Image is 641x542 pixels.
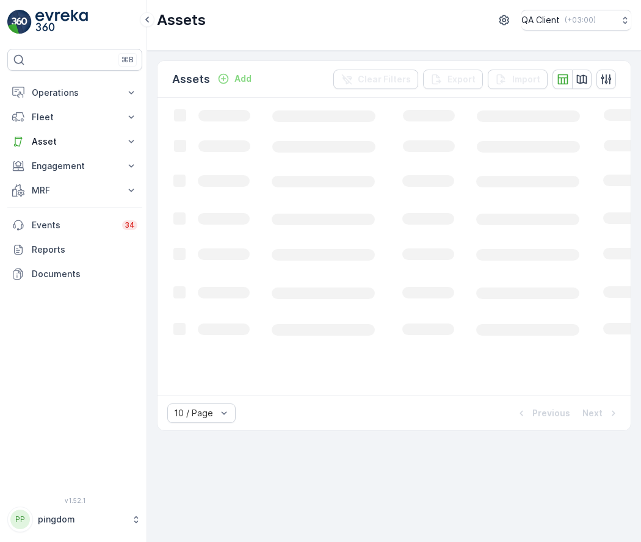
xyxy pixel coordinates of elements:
[7,81,142,105] button: Operations
[7,10,32,34] img: logo
[514,406,571,421] button: Previous
[212,71,256,86] button: Add
[32,135,118,148] p: Asset
[32,268,137,280] p: Documents
[32,184,118,197] p: MRF
[532,407,570,419] p: Previous
[521,14,560,26] p: QA Client
[32,87,118,99] p: Operations
[512,73,540,85] p: Import
[7,497,142,504] span: v 1.52.1
[32,244,137,256] p: Reports
[7,507,142,532] button: PPpingdom
[581,406,621,421] button: Next
[157,10,206,30] p: Assets
[32,160,118,172] p: Engagement
[447,73,476,85] p: Export
[7,129,142,154] button: Asset
[358,73,411,85] p: Clear Filters
[565,15,596,25] p: ( +03:00 )
[172,71,210,88] p: Assets
[7,213,142,237] a: Events34
[582,407,603,419] p: Next
[38,513,125,526] p: pingdom
[7,105,142,129] button: Fleet
[7,237,142,262] a: Reports
[423,70,483,89] button: Export
[521,10,631,31] button: QA Client(+03:00)
[10,510,30,529] div: PP
[333,70,418,89] button: Clear Filters
[125,220,135,230] p: 34
[32,219,115,231] p: Events
[121,55,134,65] p: ⌘B
[488,70,548,89] button: Import
[234,73,252,85] p: Add
[7,178,142,203] button: MRF
[32,111,118,123] p: Fleet
[7,262,142,286] a: Documents
[7,154,142,178] button: Engagement
[35,10,88,34] img: logo_light-DOdMpM7g.png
